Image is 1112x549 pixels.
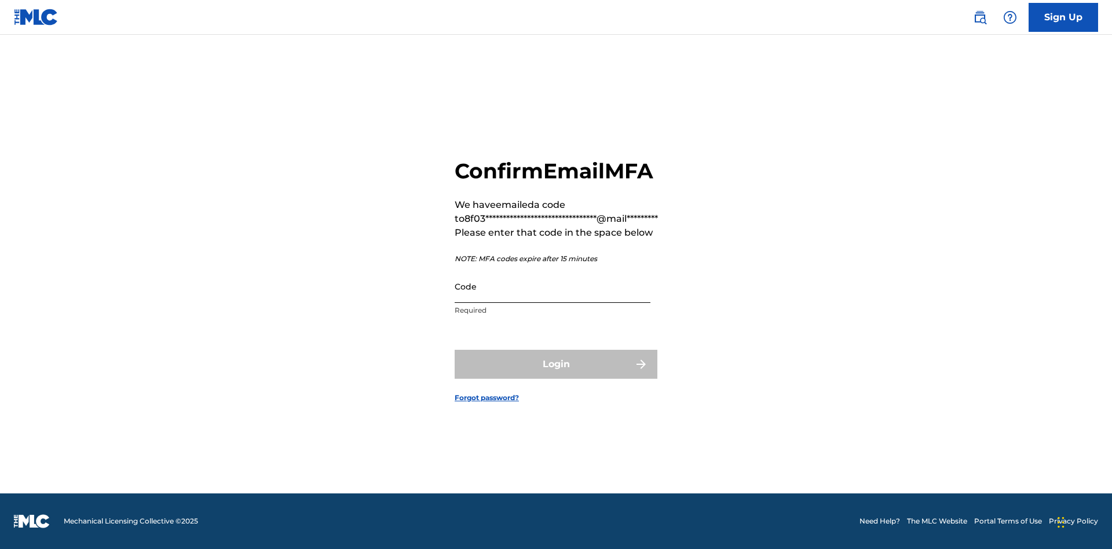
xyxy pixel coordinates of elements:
[859,516,900,526] a: Need Help?
[455,226,658,240] p: Please enter that code in the space below
[1003,10,1017,24] img: help
[455,254,658,264] p: NOTE: MFA codes expire after 15 minutes
[974,516,1042,526] a: Portal Terms of Use
[455,158,658,184] h2: Confirm Email MFA
[14,9,58,25] img: MLC Logo
[1054,493,1112,549] iframe: Chat Widget
[968,6,992,29] a: Public Search
[455,393,519,403] a: Forgot password?
[64,516,198,526] span: Mechanical Licensing Collective © 2025
[1058,505,1065,540] div: Drag
[1049,516,1098,526] a: Privacy Policy
[14,514,50,528] img: logo
[1029,3,1098,32] a: Sign Up
[907,516,967,526] a: The MLC Website
[998,6,1022,29] div: Help
[973,10,987,24] img: search
[455,305,650,316] p: Required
